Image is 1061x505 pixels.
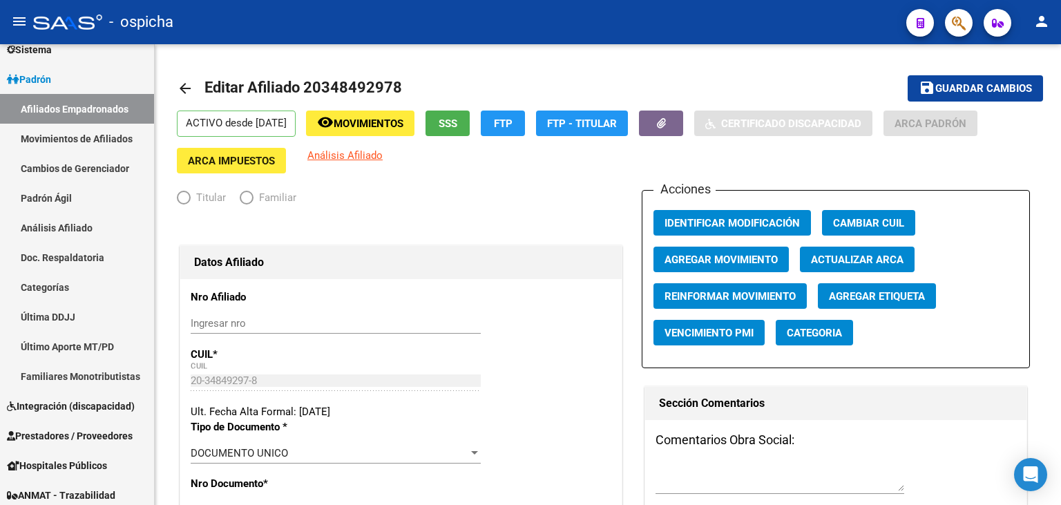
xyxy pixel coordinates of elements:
span: Sistema [7,42,52,57]
button: Agregar Etiqueta [818,283,936,309]
mat-icon: remove_red_eye [317,114,334,131]
span: Guardar cambios [935,83,1032,95]
span: ANMAT - Trazabilidad [7,488,115,503]
mat-icon: save [919,79,935,96]
span: SSS [439,117,457,130]
button: Reinformar Movimiento [653,283,807,309]
span: FTP [494,117,513,130]
p: CUIL [191,347,317,362]
p: Nro Documento [191,476,317,491]
p: Nro Afiliado [191,289,317,305]
button: Movimientos [306,111,414,136]
p: ACTIVO desde [DATE] [177,111,296,137]
span: Titular [191,190,226,205]
span: ARCA Impuestos [188,155,275,167]
span: Movimientos [334,117,403,130]
span: Prestadores / Proveedores [7,428,133,444]
button: ARCA Impuestos [177,148,286,173]
p: Tipo de Documento * [191,419,317,435]
span: Actualizar ARCA [811,254,904,266]
span: Agregar Movimiento [665,254,778,266]
span: Cambiar CUIL [833,217,904,229]
h1: Datos Afiliado [194,251,608,274]
button: FTP - Titular [536,111,628,136]
span: Integración (discapacidad) [7,399,135,414]
span: Vencimiento PMI [665,327,754,339]
span: Categoria [787,327,842,339]
span: - ospicha [109,7,173,37]
button: Certificado Discapacidad [694,111,872,136]
span: FTP - Titular [547,117,617,130]
button: Actualizar ARCA [800,247,915,272]
span: Hospitales Públicos [7,458,107,473]
button: Identificar Modificación [653,210,811,236]
button: Cambiar CUIL [822,210,915,236]
button: SSS [426,111,470,136]
span: Padrón [7,72,51,87]
span: Identificar Modificación [665,217,800,229]
span: Reinformar Movimiento [665,290,796,303]
span: Certificado Discapacidad [721,117,861,130]
h3: Acciones [653,180,716,199]
mat-icon: person [1033,13,1050,30]
button: Vencimiento PMI [653,320,765,345]
span: ARCA Padrón [895,117,966,130]
mat-icon: menu [11,13,28,30]
button: FTP [481,111,525,136]
mat-radio-group: Elija una opción [177,194,310,207]
button: Guardar cambios [908,75,1043,101]
h1: Sección Comentarios [659,392,1013,415]
button: Agregar Movimiento [653,247,789,272]
h3: Comentarios Obra Social: [656,430,1016,450]
span: Editar Afiliado 20348492978 [204,79,402,96]
span: Agregar Etiqueta [829,290,925,303]
div: Open Intercom Messenger [1014,458,1047,491]
span: Análisis Afiliado [307,149,383,162]
mat-icon: arrow_back [177,80,193,97]
button: ARCA Padrón [883,111,977,136]
span: DOCUMENTO UNICO [191,447,288,459]
div: Ult. Fecha Alta Formal: [DATE] [191,404,611,419]
button: Categoria [776,320,853,345]
span: Familiar [254,190,296,205]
